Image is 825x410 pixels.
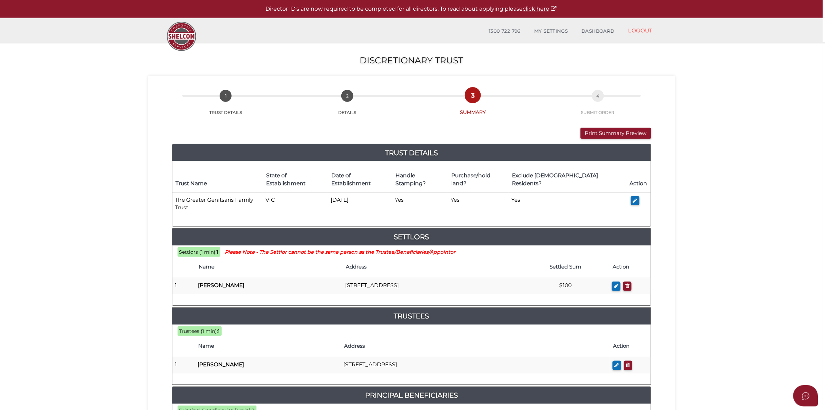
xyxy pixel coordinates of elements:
[172,278,195,294] td: 1
[622,23,660,38] a: LOGOUT
[328,167,392,192] th: Date of Establishment
[199,264,339,270] h4: Name
[198,282,244,288] b: [PERSON_NAME]
[392,192,448,215] td: Yes
[198,361,244,368] b: [PERSON_NAME]
[263,192,328,215] td: VIC
[341,90,353,102] span: 2
[342,278,522,294] td: [STREET_ADDRESS]
[328,192,392,215] td: [DATE]
[448,167,509,192] th: Purchase/hold land?
[165,97,287,115] a: 1TRUST DETAILS
[263,167,328,192] th: State of Establishment
[220,90,232,102] span: 1
[172,231,651,242] a: Settlors
[172,167,263,192] th: Trust Name
[408,97,538,116] a: 3SUMMARY
[793,385,818,407] button: Open asap
[346,264,519,270] h4: Address
[626,167,651,192] th: Action
[467,89,479,101] span: 3
[613,343,647,349] h4: Action
[199,343,338,349] h4: Name
[172,147,651,158] a: Trust Details
[527,24,575,38] a: MY SETTINGS
[581,128,651,139] button: Print Summary Preview
[482,24,527,38] a: 1300 722 796
[344,343,606,349] h4: Address
[172,192,263,215] td: The Greater Genitsaris Family Trust
[179,249,217,255] span: Settlors (1 min):
[575,24,622,38] a: DASHBOARD
[592,90,604,102] span: 4
[341,357,610,374] td: [STREET_ADDRESS]
[523,6,557,12] a: click here
[218,328,220,334] b: 1
[172,311,651,322] a: Trustees
[392,167,448,192] th: Handle Stamping?
[286,97,408,115] a: 2DETAILS
[448,192,509,215] td: Yes
[509,192,626,215] td: Yes
[522,278,610,294] td: $100
[509,167,626,192] th: Exclude [DEMOGRAPHIC_DATA] Residents?
[163,18,200,54] img: Logo
[225,249,456,255] small: Please Note - The Settlor cannot be the same person as the Trustee/Beneficiaries/Appointor
[179,328,218,334] span: Trustees (1 min):
[525,264,606,270] h4: Settled Sum
[17,5,806,13] p: Director ID's are now required to be completed for all directors. To read about applying please
[172,390,651,401] a: Principal Beneficiaries
[613,264,647,270] h4: Action
[172,357,195,374] td: 1
[538,97,658,115] a: 4SUBMIT ORDER
[217,249,219,255] b: 1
